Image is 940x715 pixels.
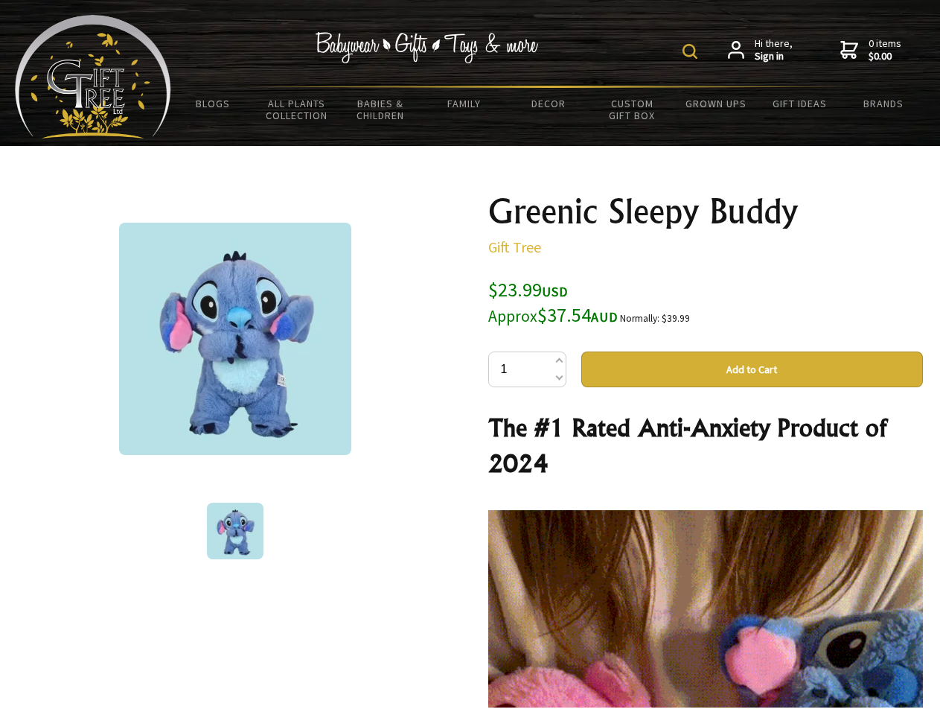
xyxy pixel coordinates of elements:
[842,88,926,119] a: Brands
[488,277,618,327] span: $23.99 $37.54
[840,37,901,63] a: 0 items$0.00
[488,238,541,256] a: Gift Tree
[682,44,697,59] img: product search
[255,88,339,131] a: All Plants Collection
[316,32,539,63] img: Babywear - Gifts - Toys & more
[728,37,793,63] a: Hi there,Sign in
[506,88,590,119] a: Decor
[755,37,793,63] span: Hi there,
[869,50,901,63] strong: $0.00
[423,88,507,119] a: Family
[590,88,674,131] a: Custom Gift Box
[620,312,690,325] small: Normally: $39.99
[488,306,537,326] small: Approx
[591,308,618,325] span: AUD
[207,503,263,559] img: Greenic Sleepy Buddy
[581,352,923,387] button: Add to Cart
[674,88,758,119] a: Grown Ups
[119,223,351,455] img: Greenic Sleepy Buddy
[758,88,842,119] a: Gift Ideas
[339,88,423,131] a: Babies & Children
[15,15,171,139] img: Babyware - Gifts - Toys and more...
[542,283,568,300] span: USD
[755,50,793,63] strong: Sign in
[869,36,901,63] span: 0 items
[488,413,886,478] strong: The #1 Rated Anti-Anxiety Product of 2024
[171,88,255,119] a: BLOGS
[488,194,923,229] h1: Greenic Sleepy Buddy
